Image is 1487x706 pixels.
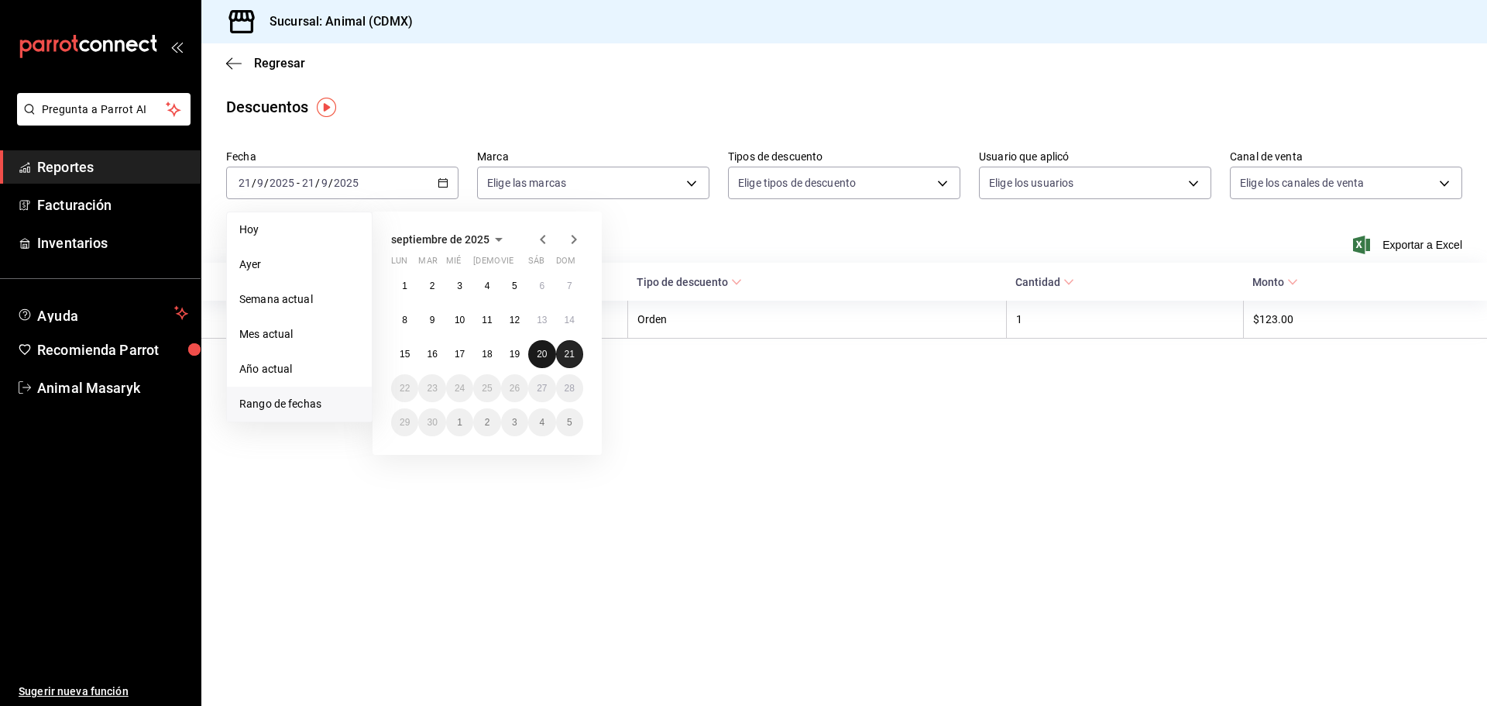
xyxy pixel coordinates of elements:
button: 13 de septiembre de 2025 [528,306,555,334]
span: Año actual [239,361,359,377]
button: Regresar [226,56,305,71]
abbr: 23 de septiembre de 2025 [427,383,437,394]
button: 3 de septiembre de 2025 [446,272,473,300]
button: 21 de septiembre de 2025 [556,340,583,368]
abbr: 2 de octubre de 2025 [485,417,490,428]
span: / [252,177,256,189]
input: ---- [333,177,359,189]
abbr: 4 de octubre de 2025 [539,417,544,428]
button: 10 de septiembre de 2025 [446,306,473,334]
abbr: 12 de septiembre de 2025 [510,315,520,325]
span: Regresar [254,56,305,71]
span: Ayer [239,257,359,273]
span: Exportar a Excel [1356,236,1462,254]
abbr: 19 de septiembre de 2025 [510,349,520,360]
span: Pregunta a Parrot AI [42,102,167,118]
span: - [297,177,300,189]
span: Mes actual [239,326,359,343]
abbr: 18 de septiembre de 2025 [482,349,492,360]
label: Canal de venta [1230,151,1462,162]
button: 18 de septiembre de 2025 [473,340,500,368]
abbr: jueves [473,256,565,272]
span: Recomienda Parrot [37,339,188,360]
span: Hoy [239,222,359,238]
button: 17 de septiembre de 2025 [446,340,473,368]
button: 25 de septiembre de 2025 [473,374,500,402]
button: 2 de octubre de 2025 [473,408,500,436]
button: 3 de octubre de 2025 [501,408,528,436]
span: Rango de fechas [239,396,359,412]
button: 22 de septiembre de 2025 [391,374,418,402]
span: Facturación [37,195,188,215]
span: Inventarios [37,232,188,253]
abbr: 5 de septiembre de 2025 [512,281,517,291]
span: Reportes [37,157,188,177]
button: Pregunta a Parrot AI [17,93,191,126]
label: Tipos de descuento [728,151,960,162]
abbr: 25 de septiembre de 2025 [482,383,492,394]
button: 27 de septiembre de 2025 [528,374,555,402]
button: 24 de septiembre de 2025 [446,374,473,402]
button: 5 de octubre de 2025 [556,408,583,436]
button: septiembre de 2025 [391,230,508,249]
abbr: domingo [556,256,575,272]
button: 5 de septiembre de 2025 [501,272,528,300]
abbr: 3 de octubre de 2025 [512,417,517,428]
abbr: 16 de septiembre de 2025 [427,349,437,360]
button: open_drawer_menu [170,40,183,53]
input: -- [301,177,315,189]
abbr: miércoles [446,256,461,272]
abbr: 29 de septiembre de 2025 [400,417,410,428]
span: / [328,177,333,189]
abbr: martes [418,256,437,272]
span: Sugerir nueva función [19,684,188,700]
button: 4 de octubre de 2025 [528,408,555,436]
label: Usuario que aplicó [979,151,1211,162]
abbr: 14 de septiembre de 2025 [565,315,575,325]
abbr: 5 de octubre de 2025 [567,417,572,428]
abbr: 27 de septiembre de 2025 [537,383,547,394]
img: Tooltip marker [317,98,336,117]
abbr: 1 de septiembre de 2025 [402,281,407,291]
abbr: 11 de septiembre de 2025 [482,315,492,325]
span: Ayuda [37,304,168,322]
span: Elige tipos de descuento [738,175,856,191]
button: 6 de septiembre de 2025 [528,272,555,300]
button: 12 de septiembre de 2025 [501,306,528,334]
span: Tipo de descuento [637,276,742,288]
abbr: 30 de septiembre de 2025 [427,417,437,428]
label: Fecha [226,151,458,162]
input: -- [256,177,264,189]
th: $123.00 [1243,301,1487,339]
h3: Sucursal: Animal (CDMX) [257,12,413,31]
button: 1 de octubre de 2025 [446,408,473,436]
abbr: 15 de septiembre de 2025 [400,349,410,360]
abbr: 4 de septiembre de 2025 [485,281,490,291]
button: 20 de septiembre de 2025 [528,340,555,368]
abbr: 7 de septiembre de 2025 [567,281,572,291]
div: Descuentos [226,95,308,119]
abbr: 9 de septiembre de 2025 [430,315,435,325]
button: 1 de septiembre de 2025 [391,272,418,300]
abbr: lunes [391,256,407,272]
span: Monto [1252,276,1298,288]
abbr: 20 de septiembre de 2025 [537,349,547,360]
span: Elige los usuarios [989,175,1073,191]
th: 1 [1006,301,1243,339]
button: 16 de septiembre de 2025 [418,340,445,368]
span: / [315,177,320,189]
button: 30 de septiembre de 2025 [418,408,445,436]
button: 11 de septiembre de 2025 [473,306,500,334]
th: [PERSON_NAME] [201,301,627,339]
input: ---- [269,177,295,189]
button: 28 de septiembre de 2025 [556,374,583,402]
input: -- [321,177,328,189]
abbr: 21 de septiembre de 2025 [565,349,575,360]
button: 8 de septiembre de 2025 [391,306,418,334]
button: 14 de septiembre de 2025 [556,306,583,334]
th: Orden [627,301,1006,339]
abbr: 26 de septiembre de 2025 [510,383,520,394]
abbr: 22 de septiembre de 2025 [400,383,410,394]
abbr: 2 de septiembre de 2025 [430,281,435,291]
